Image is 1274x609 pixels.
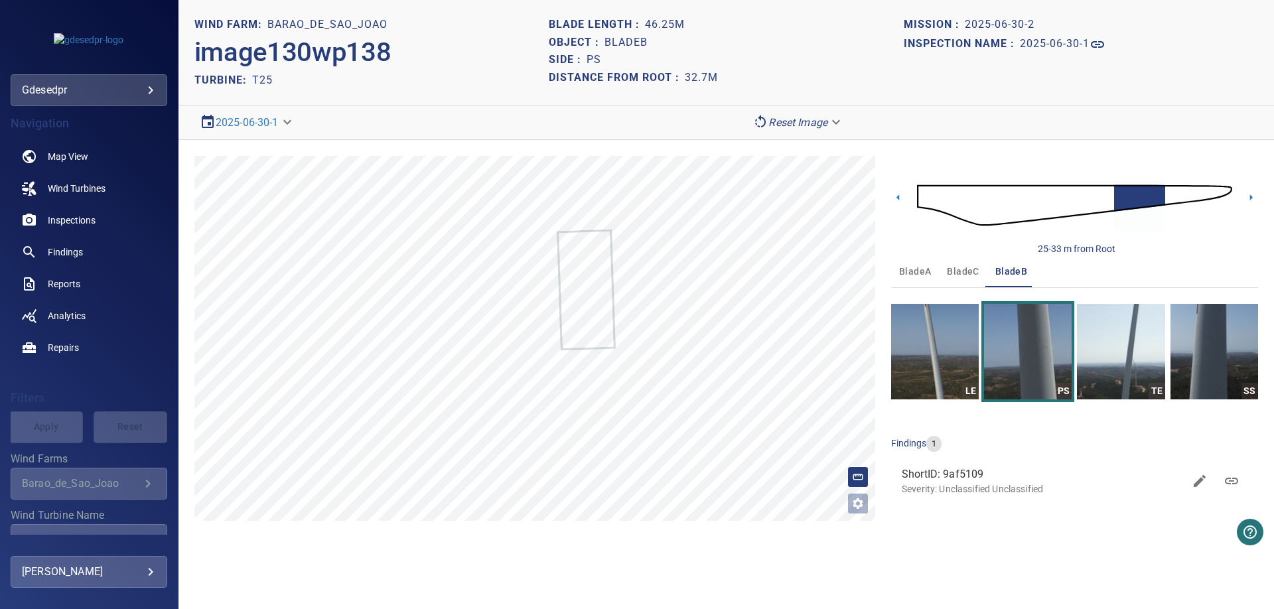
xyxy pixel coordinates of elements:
label: Wind Farms [11,454,167,464]
span: Reports [48,277,80,291]
a: repairs noActive [11,332,167,364]
em: Reset Image [768,116,827,129]
span: Analytics [48,309,86,322]
a: findings noActive [11,236,167,268]
a: SS [1170,304,1258,399]
a: windturbines noActive [11,172,167,204]
h1: Object : [549,36,604,49]
span: Map View [48,150,88,163]
img: gdesedpr-logo [54,33,123,46]
h1: 32.7m [685,72,718,84]
span: Repairs [48,341,79,354]
span: bladeC [947,263,979,280]
h1: WIND FARM: [194,19,267,31]
div: 25-33 m from Root [1038,242,1115,255]
a: 2025-06-30-1 [216,116,279,129]
a: inspections noActive [11,204,167,236]
a: map noActive [11,141,167,172]
div: [PERSON_NAME] [22,561,156,582]
div: SS [1241,383,1258,399]
a: PS [984,304,1072,399]
a: 2025-06-30-1 [1020,36,1105,52]
div: Wind Turbine Name [11,524,167,556]
label: Wind Turbine Name [11,510,167,521]
div: TE [1149,383,1165,399]
a: LE [891,304,979,399]
span: bladeA [899,263,931,280]
span: Inspections [48,214,96,227]
h1: Distance from root : [549,72,685,84]
h1: PS [587,54,601,66]
h4: Navigation [11,117,167,130]
div: gdesedpr [22,80,156,101]
h2: image130wp138 [194,36,391,68]
a: analytics noActive [11,300,167,332]
p: Severity: Unclassified Unclassified [902,482,1184,496]
a: TE [1077,304,1165,399]
span: Findings [48,245,83,259]
span: bladeB [995,263,1027,280]
div: gdesedpr [11,74,167,106]
span: 1 [926,438,942,450]
div: Barao_de_Sao_Joao [22,477,140,490]
h2: T25 [252,74,273,86]
div: T25 / Barao_de_Sao_Joao [22,533,140,546]
div: LE [962,383,979,399]
h1: bladeB [604,36,648,49]
h4: Filters [11,391,167,405]
h1: 2025-06-30-1 [1020,38,1090,50]
a: reports noActive [11,268,167,300]
div: 2025-06-30-1 [194,111,300,134]
span: findings [891,438,926,448]
h1: Inspection name : [904,38,1020,50]
span: ShortID: 9af5109 [902,466,1184,482]
button: Open image filters and tagging options [847,493,869,514]
h1: 46.25m [645,19,685,31]
h1: Side : [549,54,587,66]
h1: Blade length : [549,19,645,31]
h1: 2025-06-30-2 [965,19,1034,31]
div: PS [1055,383,1072,399]
h1: Barao_de_Sao_Joao [267,19,388,31]
div: Reset Image [747,111,849,134]
div: Wind Farms [11,468,167,500]
h1: Mission : [904,19,965,31]
h2: TURBINE: [194,74,252,86]
span: Wind Turbines [48,182,106,195]
img: d [917,167,1232,243]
